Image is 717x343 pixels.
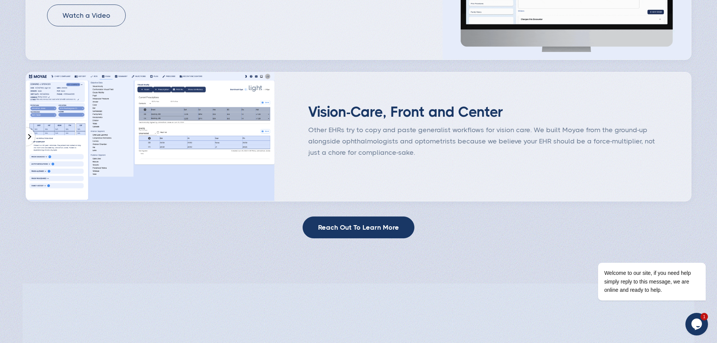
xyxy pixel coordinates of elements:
[303,216,414,238] a: Reach Out To Learn More
[308,103,503,121] div: Vision-Care, Front and Center
[47,5,126,26] a: Watch a Video
[308,124,657,158] p: Other EHRs try to copy and paste generalist workflows for vision care. We built Moyae from the gr...
[574,220,709,309] iframe: chat widget
[685,313,709,335] iframe: chat widget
